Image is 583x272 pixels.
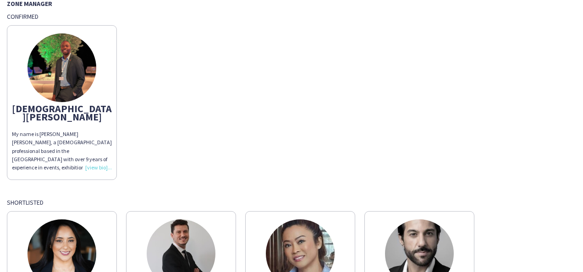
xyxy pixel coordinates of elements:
div: My name is [PERSON_NAME] [PERSON_NAME], a [DEMOGRAPHIC_DATA] professional based in the [GEOGRAPHI... [12,130,112,172]
img: thumb-03812aac-1a8d-4b94-a49e-23dd17b0c0b4.jpg [27,33,96,102]
div: Shortlisted [7,198,576,207]
div: [DEMOGRAPHIC_DATA][PERSON_NAME] [12,104,112,121]
div: Confirmed [7,12,576,21]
